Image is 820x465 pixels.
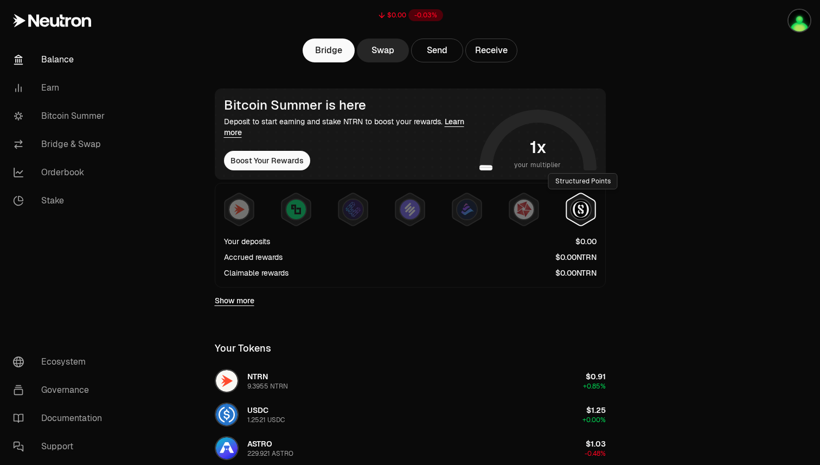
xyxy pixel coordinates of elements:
a: Documentation [4,404,117,432]
a: Swap [357,39,409,62]
a: Support [4,432,117,461]
img: NTRN [229,200,249,219]
div: Structured Points [548,173,618,189]
div: Your Tokens [215,341,271,356]
a: Bitcoin Summer [4,102,117,130]
a: Ecosystem [4,348,117,376]
div: $0.00 [387,11,406,20]
div: Your deposits [224,236,270,247]
a: Bridge [303,39,355,62]
div: 1.2521 USDC [247,416,285,424]
a: Show more [215,295,254,306]
a: Balance [4,46,117,74]
span: $0.91 [586,372,606,381]
img: Bedrock Diamonds [457,200,477,219]
img: EtherFi Points [343,200,363,219]
img: NTRN Logo [216,370,238,392]
img: USDC Logo [216,404,238,425]
img: Lombard Lux [286,200,306,219]
span: $1.25 [586,405,606,415]
button: Receive [465,39,517,62]
span: +0.00% [582,416,606,424]
span: NTRN [247,372,268,381]
div: -0.03% [408,9,443,21]
a: Earn [4,74,117,102]
button: Send [411,39,463,62]
a: Orderbook [4,158,117,187]
div: Accrued rewards [224,252,283,263]
button: NTRN LogoNTRN9.3955 NTRN$0.91+0.85% [208,365,612,397]
img: Structured Points [571,200,591,219]
span: $1.03 [586,439,606,449]
div: Deposit to start earning and stake NTRN to boost your rewards. [224,116,475,138]
a: Bridge & Swap [4,130,117,158]
span: ASTRO [247,439,272,449]
img: Mars Fragments [514,200,534,219]
div: 229.921 ASTRO [247,449,293,458]
img: Solv Points [400,200,420,219]
div: Bitcoin Summer is here [224,98,475,113]
span: your multiplier [514,160,561,170]
a: Governance [4,376,117,404]
a: Stake [4,187,117,215]
img: toxf1 [789,10,810,31]
button: ASTRO LogoASTRO229.921 ASTRO$1.03-0.48% [208,432,612,464]
img: ASTRO Logo [216,437,238,459]
div: 9.3955 NTRN [247,382,288,391]
span: +0.85% [583,382,606,391]
button: Boost Your Rewards [224,151,310,170]
span: -0.48% [585,449,606,458]
span: USDC [247,405,268,415]
div: Claimable rewards [224,267,289,278]
button: USDC LogoUSDC1.2521 USDC$1.25+0.00% [208,398,612,431]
